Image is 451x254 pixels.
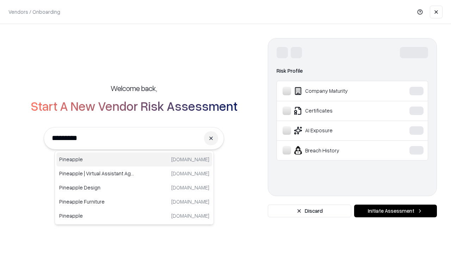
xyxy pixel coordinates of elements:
[59,170,134,177] p: Pineapple | Virtual Assistant Agency
[283,146,388,155] div: Breach History
[171,212,209,219] p: [DOMAIN_NAME]
[59,198,134,205] p: Pineapple Furniture
[171,170,209,177] p: [DOMAIN_NAME]
[268,205,351,217] button: Discard
[8,8,60,16] p: Vendors / Onboarding
[277,67,428,75] div: Risk Profile
[354,205,437,217] button: Initiate Assessment
[111,83,157,93] h5: Welcome back,
[31,99,237,113] h2: Start A New Vendor Risk Assessment
[283,126,388,135] div: AI Exposure
[55,151,214,225] div: Suggestions
[283,87,388,95] div: Company Maturity
[171,156,209,163] p: [DOMAIN_NAME]
[171,198,209,205] p: [DOMAIN_NAME]
[59,212,134,219] p: Pineapple
[283,107,388,115] div: Certificates
[59,156,134,163] p: Pineapple
[59,184,134,191] p: Pineapple Design
[171,184,209,191] p: [DOMAIN_NAME]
